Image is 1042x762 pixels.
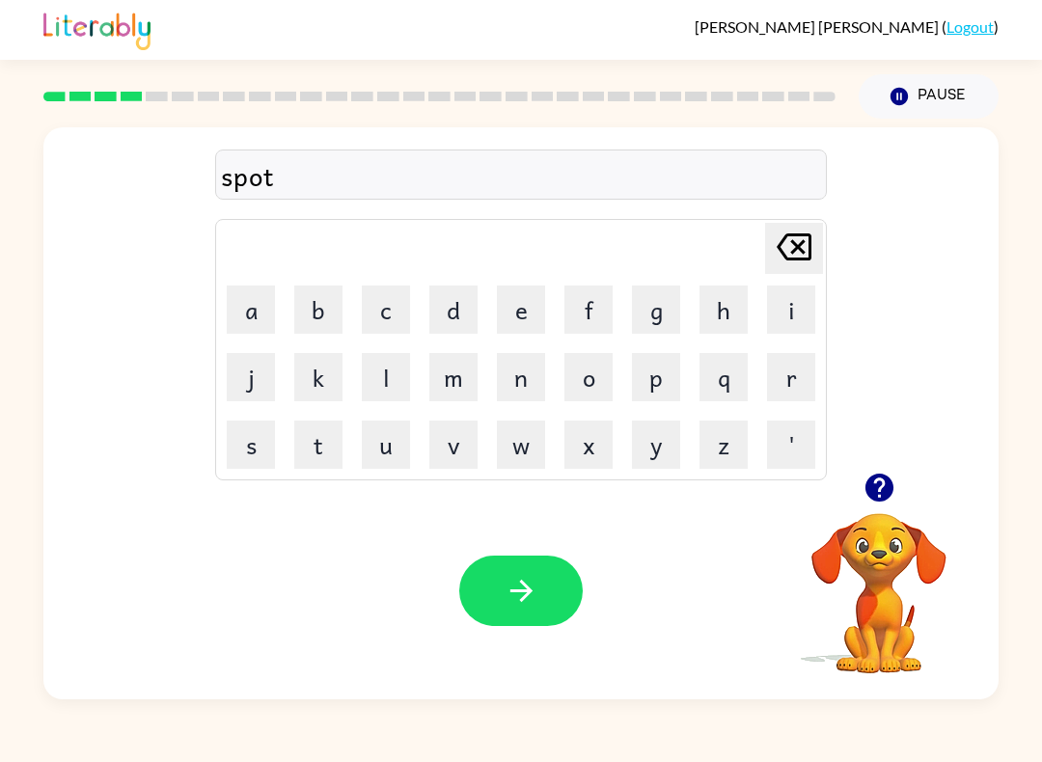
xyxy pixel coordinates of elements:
[497,353,545,401] button: n
[782,483,975,676] video: Your browser must support playing .mp4 files to use Literably. Please try using another browser.
[767,353,815,401] button: r
[767,421,815,469] button: '
[564,353,613,401] button: o
[294,353,343,401] button: k
[497,421,545,469] button: w
[564,286,613,334] button: f
[767,286,815,334] button: i
[946,17,994,36] a: Logout
[362,353,410,401] button: l
[43,8,151,50] img: Literably
[221,155,821,196] div: spot
[695,17,999,36] div: ( )
[699,421,748,469] button: z
[429,353,478,401] button: m
[429,286,478,334] button: d
[429,421,478,469] button: v
[294,286,343,334] button: b
[564,421,613,469] button: x
[497,286,545,334] button: e
[362,286,410,334] button: c
[695,17,942,36] span: [PERSON_NAME] [PERSON_NAME]
[632,286,680,334] button: g
[227,353,275,401] button: j
[227,286,275,334] button: a
[227,421,275,469] button: s
[632,353,680,401] button: p
[859,74,999,119] button: Pause
[699,286,748,334] button: h
[362,421,410,469] button: u
[699,353,748,401] button: q
[632,421,680,469] button: y
[294,421,343,469] button: t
